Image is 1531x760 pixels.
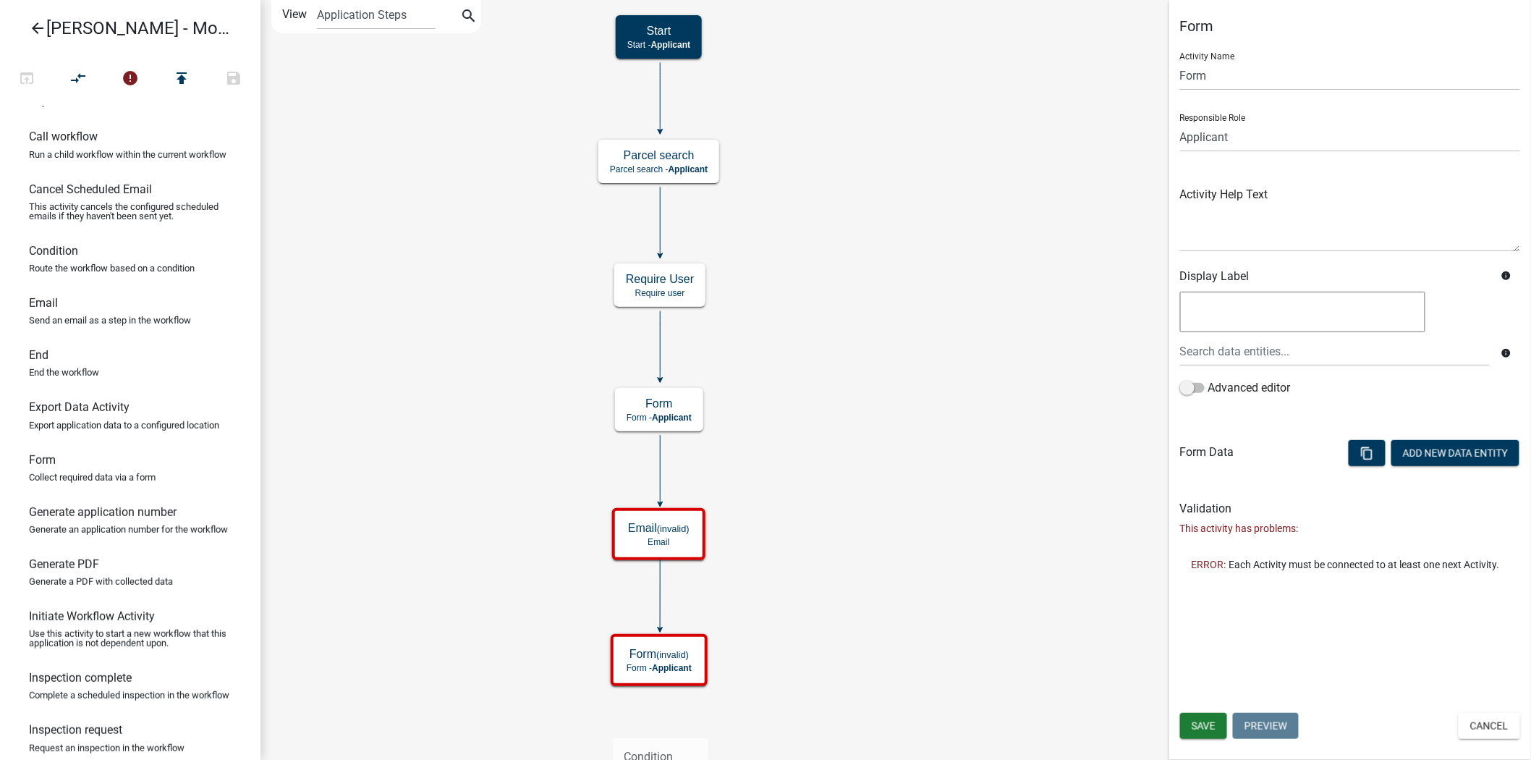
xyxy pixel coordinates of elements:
p: Generate a PDF with collected data [29,577,173,586]
i: content_copy [1360,447,1374,460]
p: Collect required data via a form [29,473,156,482]
i: search [460,7,478,28]
h5: Form [1180,17,1520,35]
button: Save [1180,713,1227,739]
h5: Form [627,397,692,410]
input: Search data entities... [1180,337,1490,366]
p: Form - [627,413,692,423]
p: End the workflow [29,368,99,377]
h6: Display Label [1180,269,1490,283]
h6: End [29,348,48,362]
button: Auto Layout [52,64,104,95]
p: Email [628,537,690,547]
p: Export application data to a configured location [29,421,219,430]
label: Advanced editor [1180,379,1291,397]
span: Applicant [652,413,692,423]
h5: Require User [626,272,694,286]
h6: Validation [1180,502,1520,515]
p: This activity has problems: [1180,521,1520,536]
p: Form - [627,663,692,673]
i: arrow_back [29,20,46,40]
p: Route the workflow based on a condition [29,263,195,273]
p: Start - [627,40,690,50]
span: Applicant [652,663,692,673]
h6: Initiate Workflow Activity [29,609,155,623]
i: publish [173,69,190,90]
h6: Inspection request [29,723,122,737]
h6: Condition [29,244,78,258]
p: Run a child workflow within the current workflow [29,150,226,159]
h6: Generate application number [29,505,177,519]
i: open_in_browser [18,69,35,90]
small: (invalid) [656,649,689,660]
span: Applicant [669,164,708,174]
button: Add New Data Entity [1391,440,1519,466]
button: 3 problems in this workflow [104,64,156,95]
i: error [122,69,139,90]
i: save [225,69,242,90]
span: ERROR: [1192,560,1226,570]
h5: Start [627,24,690,38]
h6: Export Data Activity [29,400,130,414]
i: info [1501,271,1511,281]
span: Applicant [651,40,691,50]
h6: Cancel Scheduled Email [29,182,152,196]
h6: Form Data [1180,445,1234,459]
p: Generate an application number for the workflow [29,525,228,534]
button: Publish [156,64,208,95]
button: Cancel [1459,713,1520,739]
h6: Generate PDF [29,557,99,571]
p: Complete a scheduled inspection in the workflow [29,691,229,700]
h6: Form [29,453,56,467]
button: Preview [1233,713,1299,739]
i: info [1501,348,1511,358]
h5: Parcel search [610,148,708,162]
button: Test Workflow [1,64,53,95]
p: Send an email as a step in the workflow [29,316,191,325]
h6: Email [29,296,58,310]
span: Save [1192,720,1216,732]
p: Send an email with a calendar attachment as a step in the workflow [29,88,232,106]
p: This activity cancels the configured scheduled emails if they haven't been sent yet. [29,202,232,221]
p: Request an inspection in the workflow [29,743,185,753]
span: Each Activity must be connected to at least one next Activity. [1229,560,1500,570]
wm-modal-confirm: Bulk Actions [1349,448,1386,460]
button: Save [208,64,260,95]
button: content_copy [1349,440,1386,466]
button: search [457,6,480,29]
h6: Call workflow [29,130,98,143]
i: compare_arrows [70,69,88,90]
h5: Form [627,647,692,661]
p: Use this activity to start a new workflow that this application is not dependent upon. [29,629,232,648]
p: Require user [626,288,694,298]
small: (invalid) [657,523,690,534]
a: [PERSON_NAME] - Module 2. Soil Analysis Request - Build a Workflow [12,12,237,45]
div: Workflow actions [1,64,260,98]
h6: Inspection complete [29,671,132,685]
h5: Email [628,521,690,535]
p: Parcel search - [610,164,708,174]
